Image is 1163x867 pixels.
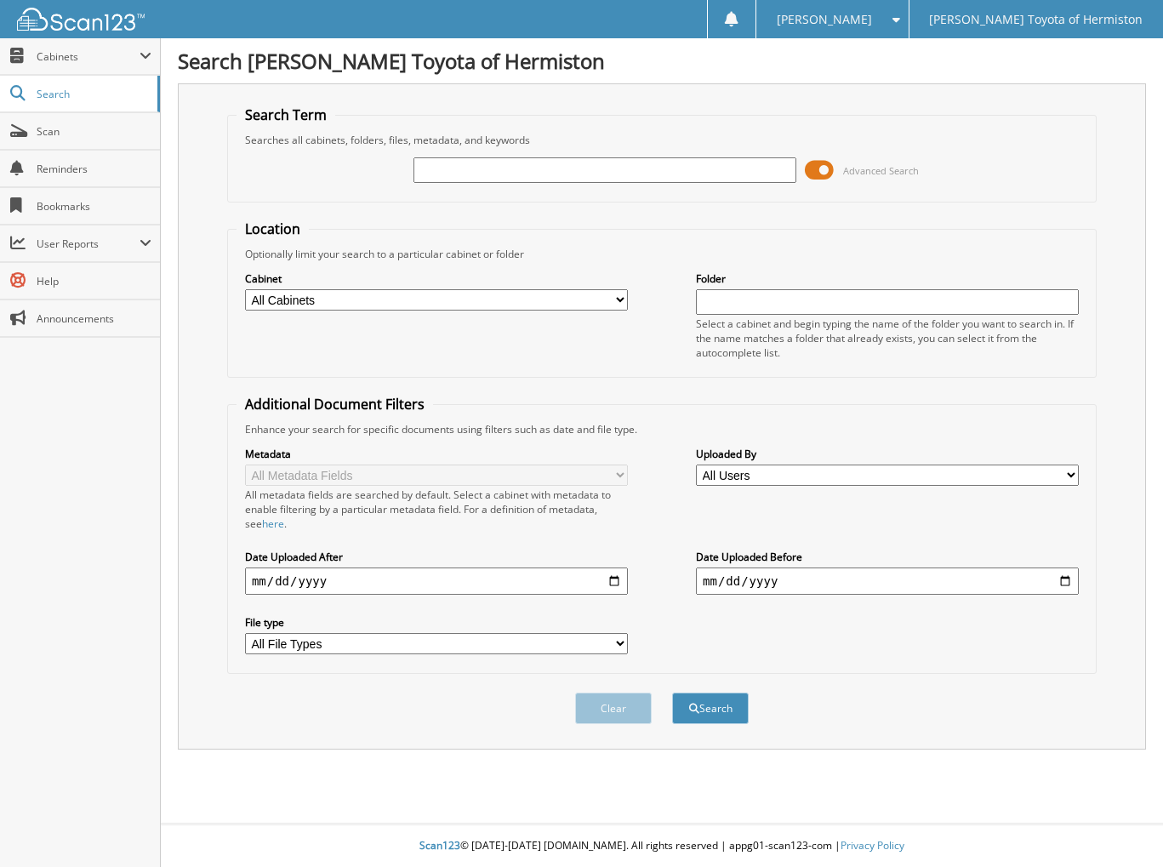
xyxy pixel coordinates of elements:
a: Privacy Policy [841,838,904,853]
span: Advanced Search [843,164,919,177]
button: Search [672,693,749,724]
label: Date Uploaded After [245,550,628,564]
legend: Search Term [237,106,335,124]
span: [PERSON_NAME] [777,14,872,25]
input: start [245,568,628,595]
span: Scan [37,124,151,139]
label: File type [245,615,628,630]
div: Optionally limit your search to a particular cabinet or folder [237,247,1087,261]
label: Cabinet [245,271,628,286]
label: Uploaded By [696,447,1079,461]
label: Folder [696,271,1079,286]
label: Metadata [245,447,628,461]
span: Reminders [37,162,151,176]
span: Announcements [37,311,151,326]
div: © [DATE]-[DATE] [DOMAIN_NAME]. All rights reserved | appg01-scan123-com | [161,825,1163,867]
div: Searches all cabinets, folders, files, metadata, and keywords [237,133,1087,147]
div: Enhance your search for specific documents using filters such as date and file type. [237,422,1087,436]
span: Search [37,87,149,101]
div: All metadata fields are searched by default. Select a cabinet with metadata to enable filtering b... [245,488,628,531]
span: Bookmarks [37,199,151,214]
button: Clear [575,693,652,724]
h1: Search [PERSON_NAME] Toyota of Hermiston [178,47,1146,75]
span: Scan123 [419,838,460,853]
input: end [696,568,1079,595]
legend: Location [237,220,309,238]
div: Select a cabinet and begin typing the name of the folder you want to search in. If the name match... [696,317,1079,360]
a: here [262,516,284,531]
img: scan123-logo-white.svg [17,8,145,31]
label: Date Uploaded Before [696,550,1079,564]
span: Help [37,274,151,288]
span: [PERSON_NAME] Toyota of Hermiston [929,14,1143,25]
span: Cabinets [37,49,140,64]
span: User Reports [37,237,140,251]
legend: Additional Document Filters [237,395,433,414]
